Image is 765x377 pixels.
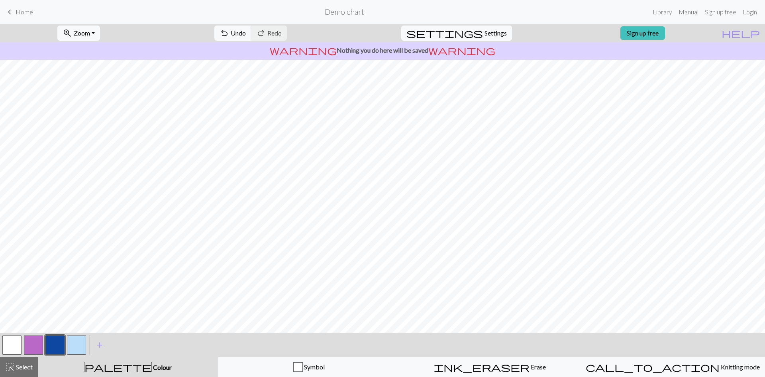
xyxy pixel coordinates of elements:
[57,26,100,41] button: Zoom
[231,29,246,37] span: Undo
[15,363,33,371] span: Select
[739,4,760,20] a: Login
[702,4,739,20] a: Sign up free
[581,357,765,377] button: Knitting mode
[95,339,104,351] span: add
[5,361,15,373] span: highlight_alt
[16,8,33,16] span: Home
[220,28,229,39] span: undo
[649,4,675,20] a: Library
[406,28,483,38] i: Settings
[722,28,760,39] span: help
[84,361,151,373] span: palette
[434,361,530,373] span: ink_eraser
[406,28,483,39] span: settings
[428,45,495,56] span: warning
[5,6,14,18] span: keyboard_arrow_left
[675,4,702,20] a: Manual
[530,363,546,371] span: Erase
[5,5,33,19] a: Home
[303,363,325,371] span: Symbol
[74,29,90,37] span: Zoom
[620,26,665,40] a: Sign up free
[484,28,507,38] span: Settings
[214,26,251,41] button: Undo
[270,45,337,56] span: warning
[218,357,400,377] button: Symbol
[720,363,760,371] span: Knitting mode
[586,361,720,373] span: call_to_action
[3,45,762,55] p: Nothing you do here will be saved
[325,7,364,16] h2: Demo chart
[399,357,581,377] button: Erase
[152,363,172,371] span: Colour
[63,28,72,39] span: zoom_in
[38,357,218,377] button: Colour
[401,26,512,41] button: SettingsSettings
